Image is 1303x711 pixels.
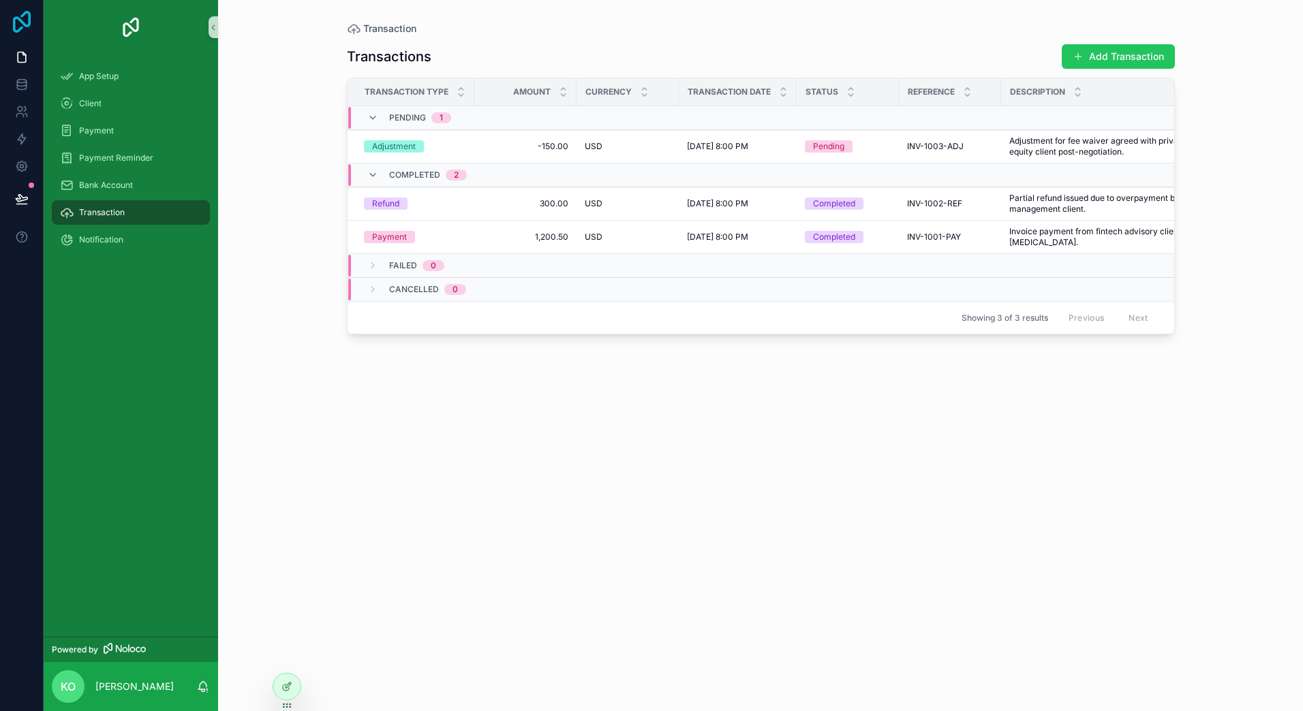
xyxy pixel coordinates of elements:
[52,118,210,143] a: Payment
[1009,226,1207,248] a: Invoice payment from fintech advisory client for Q3 [MEDICAL_DATA].
[805,140,891,153] a: Pending
[813,231,855,243] div: Completed
[44,54,218,270] div: scrollable content
[585,141,671,152] a: USD
[687,141,788,152] a: [DATE] 8:00 PM
[389,284,439,295] span: Cancelled
[482,232,568,242] a: 1,200.50
[907,198,962,209] span: INV-1002-REF
[688,86,771,97] span: Transaction Date
[813,197,855,210] div: Completed
[585,232,671,242] a: USD
[389,260,417,271] span: Failed
[440,112,443,123] div: 1
[120,16,142,38] img: App logo
[1009,193,1207,215] a: Partial refund issued due to overpayment by asset management client.
[585,198,602,209] span: USD
[79,207,125,218] span: Transaction
[585,232,602,242] span: USD
[813,140,844,153] div: Pending
[585,141,602,152] span: USD
[364,197,466,210] a: Refund
[52,91,210,116] a: Client
[454,170,459,180] div: 2
[52,173,210,197] a: Bank Account
[79,125,114,136] span: Payment
[687,232,788,242] a: [DATE] 8:00 PM
[389,170,440,180] span: Completed
[687,232,748,242] span: [DATE] 8:00 PM
[347,47,431,66] h1: Transactions
[79,71,119,82] span: App Setup
[52,64,210,89] a: App Setup
[52,644,98,655] span: Powered by
[389,112,426,123] span: Pending
[1010,86,1065,97] span: Description
[95,680,174,693] p: [PERSON_NAME]
[907,141,964,152] span: INV-1003-ADJ
[908,86,955,97] span: Reference
[365,86,448,97] span: Transaction Type
[372,231,407,243] div: Payment
[687,198,748,209] span: [DATE] 8:00 PM
[687,141,748,152] span: [DATE] 8:00 PM
[79,234,123,245] span: Notification
[372,140,416,153] div: Adjustment
[61,678,76,695] span: KO
[79,180,133,191] span: Bank Account
[805,231,891,243] a: Completed
[806,86,838,97] span: Status
[513,86,551,97] span: Amount
[907,232,993,242] a: INV-1001-PAY
[482,141,568,152] a: -150.00
[44,637,218,662] a: Powered by
[1009,136,1207,157] a: Adjustment for fee waiver agreed with private equity client post-negotiation.
[907,141,993,152] a: INV-1003-ADJ
[52,200,210,225] a: Transaction
[482,198,568,209] a: 300.00
[453,284,458,295] div: 0
[585,86,632,97] span: Currency
[52,227,210,252] a: Notification
[585,198,671,209] a: USD
[431,260,436,271] div: 0
[372,197,399,210] div: Refund
[1062,44,1175,69] button: Add Transaction
[52,146,210,170] a: Payment Reminder
[805,197,891,210] a: Completed
[347,22,416,35] a: Transaction
[364,140,466,153] a: Adjustment
[363,22,416,35] span: Transaction
[687,198,788,209] a: [DATE] 8:00 PM
[907,232,961,242] span: INV-1001-PAY
[364,231,466,243] a: Payment
[907,198,993,209] a: INV-1002-REF
[962,313,1048,323] span: Showing 3 of 3 results
[79,98,102,109] span: Client
[79,153,153,163] span: Payment Reminder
